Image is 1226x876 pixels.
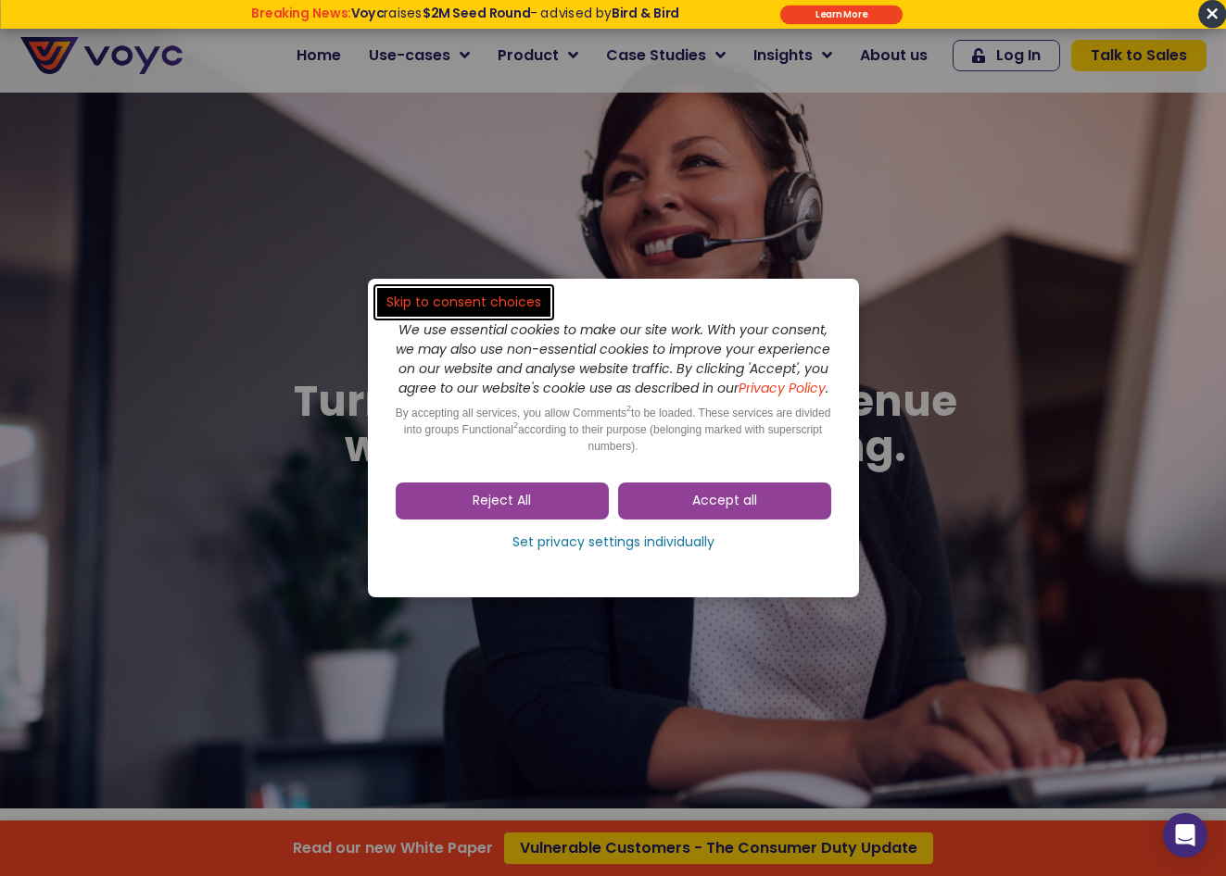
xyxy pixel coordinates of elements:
[513,420,518,430] sup: 2
[396,482,609,519] a: Reject All
[618,482,831,519] a: Accept all
[473,492,531,510] span: Reject All
[396,407,831,453] span: By accepting all services, you allow Comments to be loaded. These services are divided into group...
[512,533,714,552] span: Set privacy settings individually
[377,288,550,317] a: Skip to consent choices
[396,320,830,397] i: We use essential cookies to make our site work. With your consent, we may also use non-essential ...
[739,379,826,397] a: Privacy Policy
[626,404,631,413] sup: 2
[692,492,757,510] span: Accept all
[396,529,831,557] a: Set privacy settings individually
